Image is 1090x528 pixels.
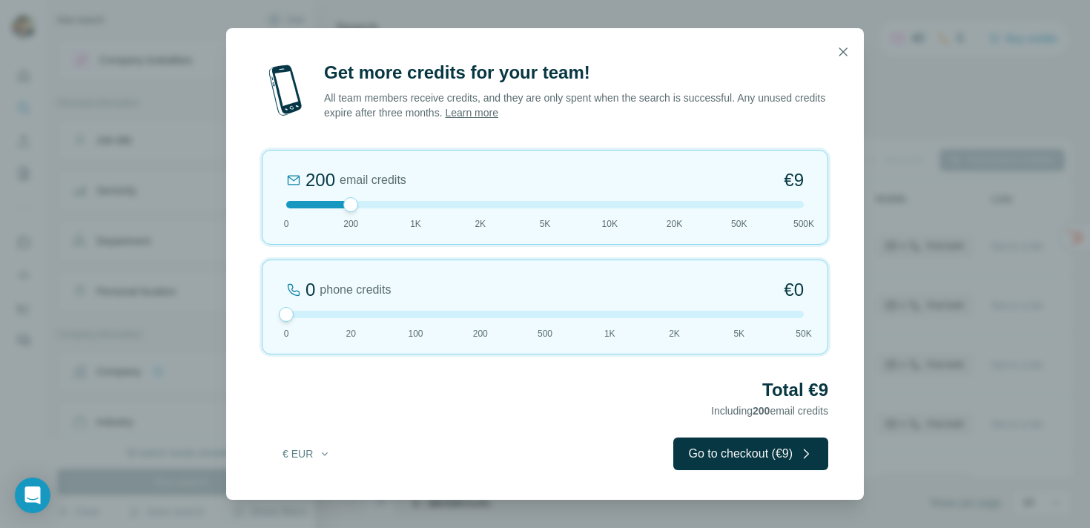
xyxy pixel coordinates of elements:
a: Learn more [445,107,498,119]
h2: Total €9 [262,378,828,402]
span: 200 [753,405,770,417]
span: Including email credits [711,405,828,417]
span: €0 [784,278,804,302]
span: 500K [793,217,814,231]
span: 50K [731,217,747,231]
span: 20K [667,217,682,231]
span: 5K [540,217,551,231]
p: All team members receive credits, and they are only spent when the search is successful. Any unus... [324,90,828,120]
span: phone credits [320,281,391,299]
span: 5K [733,327,744,340]
img: mobile-phone [262,61,309,120]
span: 10K [602,217,618,231]
span: 0 [284,327,289,340]
span: 50K [796,327,811,340]
span: €9 [784,168,804,192]
span: 2K [475,217,486,231]
span: 2K [669,327,680,340]
span: 200 [343,217,358,231]
div: Open Intercom Messenger [15,478,50,513]
span: 100 [408,327,423,340]
span: 200 [473,327,488,340]
span: 1K [410,217,421,231]
button: Go to checkout (€9) [673,438,828,470]
button: € EUR [272,440,341,467]
span: 500 [538,327,552,340]
div: 200 [305,168,335,192]
span: 0 [284,217,289,231]
span: 1K [604,327,615,340]
span: email credits [340,171,406,189]
span: 20 [346,327,356,340]
div: 0 [305,278,315,302]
